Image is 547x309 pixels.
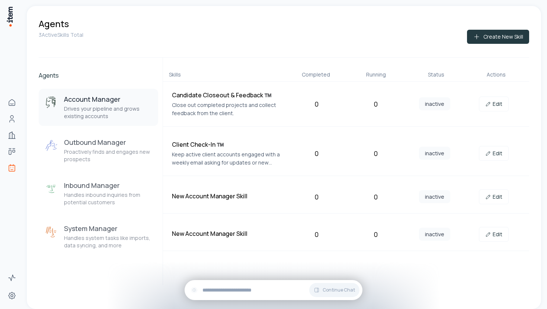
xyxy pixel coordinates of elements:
[419,190,450,203] span: inactive
[479,189,509,204] a: Edit
[4,111,19,126] a: People
[290,99,343,109] div: 0
[64,234,152,249] p: Handles system tasks like imports, data syncing, and more
[419,97,450,110] span: inactive
[4,270,19,285] a: Activity
[45,225,58,239] img: System Manager
[64,138,152,147] h3: Outbound Manager
[479,227,509,242] a: Edit
[45,182,58,196] img: Inbound Manager
[409,71,463,78] div: Status
[289,71,343,78] div: Completed
[64,95,152,104] h3: Account Manager
[39,18,69,30] h1: Agents
[45,96,58,110] img: Account Manager
[64,148,152,163] p: Proactively finds and engages new prospects
[349,71,403,78] div: Running
[45,139,58,153] img: Outbound Manager
[349,192,402,202] div: 0
[4,160,19,175] a: Agents
[39,132,158,169] button: Outbound ManagerOutbound ManagerProactively finds and engages new prospects
[467,30,529,44] button: Create New Skill
[39,89,158,126] button: Account ManagerAccount ManagerDrives your pipeline and grows existing accounts
[4,288,19,303] a: Settings
[169,71,283,78] div: Skills
[4,95,19,110] a: Home
[349,99,402,109] div: 0
[290,229,343,240] div: 0
[172,140,284,149] h4: Client Check-In ™️
[172,101,284,117] p: Close out completed projects and collect feedback from the client.
[39,31,83,39] p: 3 Active Skills Total
[479,146,509,161] a: Edit
[172,91,284,100] h4: Candidate Closeout & Feedback ™️
[309,283,359,297] button: Continue Chat
[64,181,152,190] h3: Inbound Manager
[172,229,284,238] h4: New Account Manager Skill
[6,6,13,27] img: Item Brain Logo
[39,175,158,212] button: Inbound ManagerInbound ManagerHandles inbound inquiries from potential customers
[469,71,523,78] div: Actions
[323,287,355,293] span: Continue Chat
[290,148,343,159] div: 0
[39,71,158,80] h2: Agents
[419,147,450,160] span: inactive
[4,144,19,159] a: Deals
[479,97,509,111] a: Edit
[349,229,402,240] div: 0
[64,105,152,120] p: Drives your pipeline and grows existing accounts
[4,128,19,143] a: Companies
[349,148,402,159] div: 0
[39,218,158,255] button: System ManagerSystem ManagerHandles system tasks like imports, data syncing, and more
[185,280,362,300] div: Continue Chat
[172,150,284,167] p: Keep active client accounts engaged with a weekly email asking for updates or new needs.
[290,192,343,202] div: 0
[419,228,450,241] span: inactive
[64,224,152,233] h3: System Manager
[64,191,152,206] p: Handles inbound inquiries from potential customers
[172,192,284,201] h4: New Account Manager Skill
